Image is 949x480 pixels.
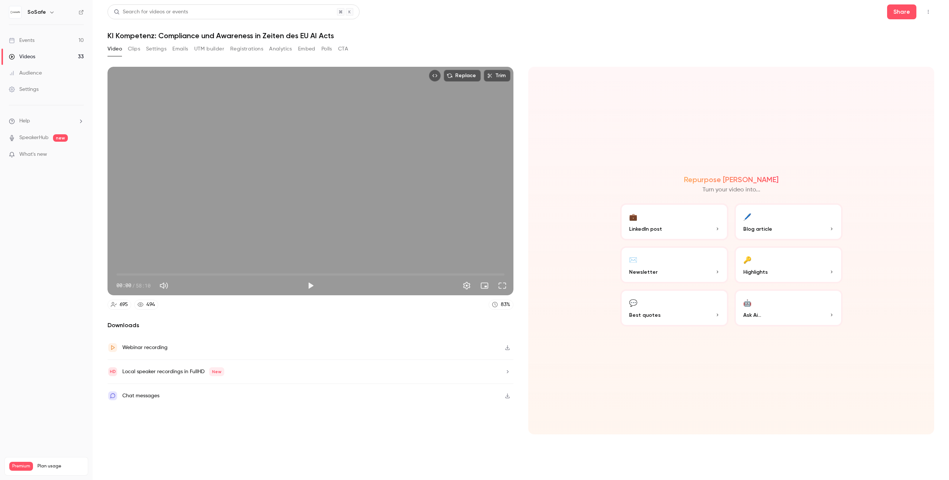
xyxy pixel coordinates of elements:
div: 🖊️ [743,211,751,222]
div: Videos [9,53,35,60]
div: Webinar recording [122,343,168,352]
button: Turn on miniplayer [477,278,492,293]
div: 🔑 [743,254,751,265]
button: Share [887,4,916,19]
button: 🤖Ask Ai... [734,289,843,326]
div: 💬 [629,297,637,308]
button: 🖊️Blog article [734,203,843,240]
div: 00:00 [116,282,151,289]
span: What's new [19,151,47,158]
button: Top Bar Actions [922,6,934,18]
button: Embed [298,43,315,55]
span: Highlights [743,268,768,276]
div: Local speaker recordings in FullHD [122,367,224,376]
div: 💼 [629,211,637,222]
button: UTM builder [194,43,224,55]
button: Registrations [230,43,263,55]
button: Embed video [429,70,441,82]
span: Blog article [743,225,772,233]
button: Full screen [495,278,510,293]
div: Audience [9,69,42,77]
a: 83% [489,300,513,310]
h2: Downloads [108,321,513,330]
img: SoSafe [9,6,21,18]
span: New [209,367,224,376]
button: Polls [321,43,332,55]
a: 494 [134,300,158,310]
span: / [132,282,135,289]
div: ✉️ [629,254,637,265]
h6: SoSafe [27,9,46,16]
button: Trim [484,70,510,82]
button: Play [303,278,318,293]
h2: Repurpose [PERSON_NAME] [684,175,778,184]
button: Emails [172,43,188,55]
span: 00:00 [116,282,131,289]
button: Analytics [269,43,292,55]
button: 💬Best quotes [620,289,728,326]
span: new [53,134,68,142]
button: Clips [128,43,140,55]
button: Settings [459,278,474,293]
p: Turn your video into... [702,185,760,194]
div: 494 [146,301,155,309]
button: Video [108,43,122,55]
span: Help [19,117,30,125]
span: Plan usage [37,463,83,469]
div: 83 % [501,301,510,309]
div: Chat messages [122,391,159,400]
button: Settings [146,43,166,55]
div: Events [9,37,34,44]
span: LinkedIn post [629,225,662,233]
button: ✉️Newsletter [620,246,728,283]
button: 💼LinkedIn post [620,203,728,240]
div: 695 [120,301,128,309]
span: Best quotes [629,311,661,319]
h1: KI Kompetenz: Compliance und Awareness in Zeiten des EU AI Acts [108,31,934,40]
div: Search for videos or events [114,8,188,16]
a: 695 [108,300,131,310]
div: Settings [9,86,39,93]
button: Replace [444,70,481,82]
button: Mute [156,278,171,293]
button: 🔑Highlights [734,246,843,283]
button: CTA [338,43,348,55]
a: SpeakerHub [19,134,49,142]
span: Premium [9,462,33,471]
div: 🤖 [743,297,751,308]
span: 58:10 [136,282,151,289]
span: Ask Ai... [743,311,761,319]
span: Newsletter [629,268,658,276]
li: help-dropdown-opener [9,117,84,125]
